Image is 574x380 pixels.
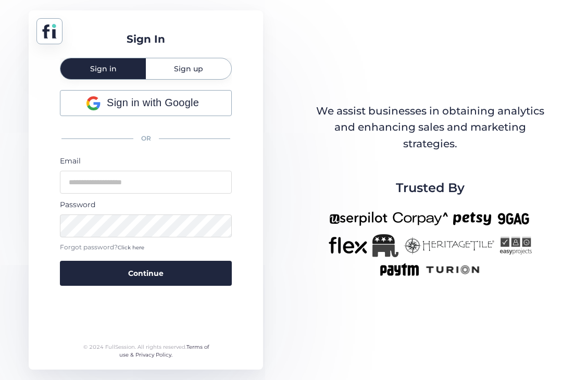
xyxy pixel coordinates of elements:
div: Email [60,155,232,167]
div: OR [60,128,232,150]
div: Password [60,199,232,210]
button: Continue [60,261,232,286]
div: Sign In [127,31,165,47]
img: Republicanlogo-bw.png [372,234,398,257]
img: 9gag-new.png [496,209,531,229]
span: Continue [128,268,164,279]
span: Sign up [174,65,203,72]
img: userpilot-new.png [329,209,388,229]
img: flex-new.png [329,234,367,257]
img: heritagetile-new.png [404,234,494,257]
div: We assist businesses in obtaining analytics and enhancing sales and marketing strategies. [315,103,545,152]
div: © 2024 FullSession. All rights reserved. [79,343,214,359]
img: corpay-new.png [393,209,448,229]
img: turion-new.png [425,262,481,277]
img: paytm-new.png [379,262,419,277]
span: Trusted By [396,178,465,198]
img: petsy-new.png [453,209,491,229]
div: Forgot password? [60,243,232,252]
img: easyprojects-new.png [500,234,532,257]
a: Terms of use & Privacy Policy. [119,344,209,359]
span: Sign in [90,65,117,72]
span: Sign in with Google [107,95,199,111]
span: Click here [118,244,144,251]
